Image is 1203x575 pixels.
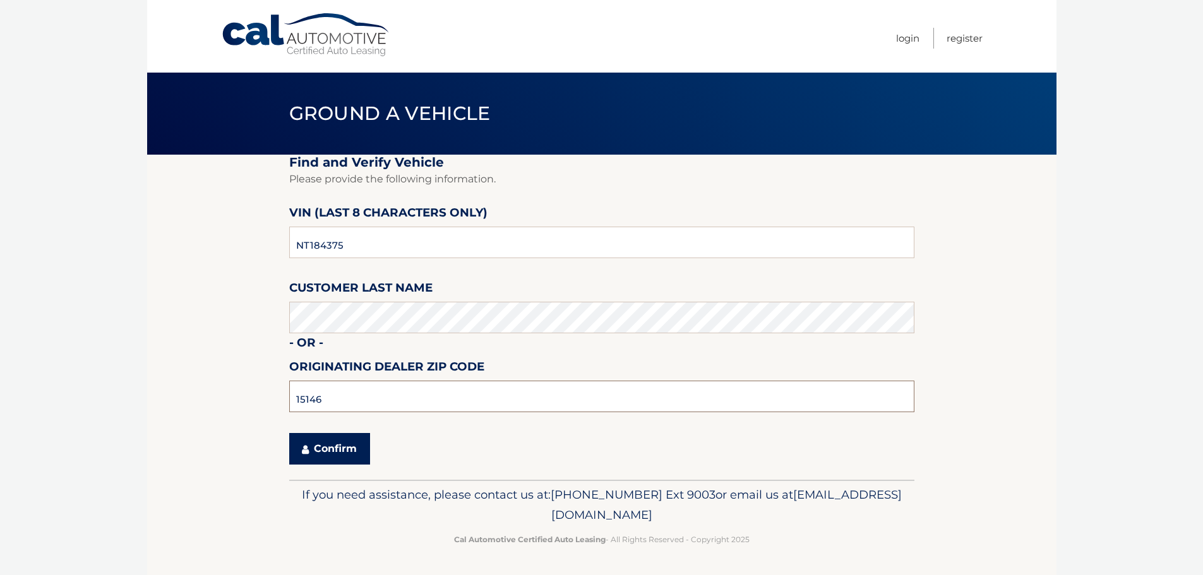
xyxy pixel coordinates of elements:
label: VIN (last 8 characters only) [289,203,488,227]
p: If you need assistance, please contact us at: or email us at [297,485,906,525]
p: - All Rights Reserved - Copyright 2025 [297,533,906,546]
label: Originating Dealer Zip Code [289,357,484,381]
span: [PHONE_NUMBER] Ext 9003 [551,487,715,502]
p: Please provide the following information. [289,170,914,188]
a: Login [896,28,919,49]
button: Confirm [289,433,370,465]
h2: Find and Verify Vehicle [289,155,914,170]
strong: Cal Automotive Certified Auto Leasing [454,535,606,544]
span: Ground a Vehicle [289,102,491,125]
a: Register [947,28,983,49]
a: Cal Automotive [221,13,392,57]
label: - or - [289,333,323,357]
label: Customer Last Name [289,278,433,302]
